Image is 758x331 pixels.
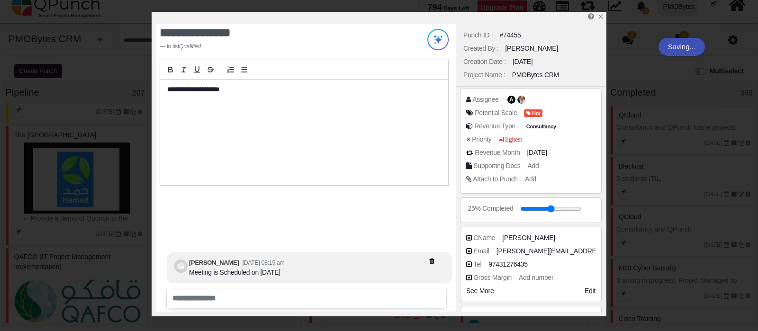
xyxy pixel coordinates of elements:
[502,233,555,243] span: Abhijith Lenin
[519,274,553,281] span: Add number
[507,96,515,104] span: Abelz
[468,204,514,214] div: 25% Completed
[473,273,512,283] div: Gross Margin
[473,246,489,256] div: Email
[488,259,528,269] span: 97431276435
[517,96,525,104] img: avatar
[524,109,542,117] span: Hot
[179,43,201,50] cite: Source Title
[472,134,491,144] div: Priority
[505,44,558,54] div: [PERSON_NAME]
[500,30,521,40] div: #74455
[585,287,596,295] span: Edit
[659,38,705,56] div: Saving...
[524,108,542,118] span: <div><span class="badge badge-secondary" style="background-color: #F44E3B"> <i class="fa fa-tag p...
[243,259,285,266] small: [DATE] 08:15 am
[524,123,558,131] span: Consultancy
[474,121,515,131] div: Revenue Type
[507,96,515,104] img: avatar
[597,13,604,20] svg: x
[496,246,658,256] span: AbhijithL@ooredoo.com
[473,233,495,243] div: CName
[499,136,522,143] span: Highest
[525,175,536,183] span: Add
[466,287,494,295] span: See More
[513,57,532,67] div: [DATE]
[512,70,559,80] div: PMOBytes CRM
[528,162,539,170] span: Add
[427,29,449,50] img: Try writing with AI
[475,148,520,158] div: Revenue Month
[527,149,547,156] span: Apr 2025
[179,43,201,50] u: Qualified
[463,44,498,54] div: Created By :
[517,96,525,104] span: Tousiq
[189,259,239,266] b: [PERSON_NAME]
[473,259,481,269] div: Tel
[473,174,518,184] div: Attach to Punch
[588,13,594,20] i: Edit Punch
[472,95,498,105] div: Assignee
[160,42,398,51] footer: in list
[189,268,285,277] div: Meeting is Scheduled on [DATE]
[463,57,506,67] div: Creation Date :
[463,70,505,80] div: Project Name :
[475,108,517,118] div: Potential Scale
[473,161,520,171] div: Supporting Docs
[463,30,493,40] div: Punch ID :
